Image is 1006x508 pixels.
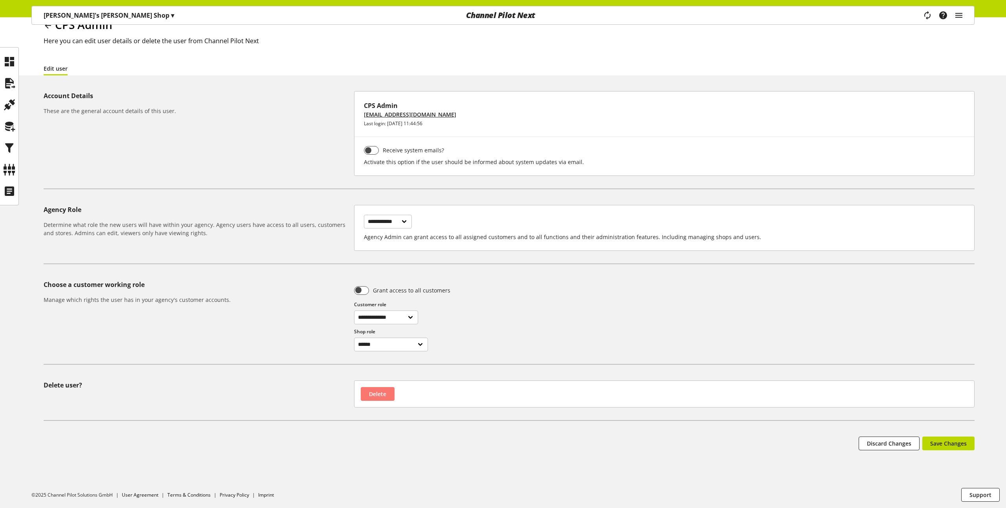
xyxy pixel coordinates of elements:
a: Imprint [258,492,274,498]
li: ©2025 Channel Pilot Solutions GmbH [31,492,122,499]
a: Privacy Policy [220,492,249,498]
p: [PERSON_NAME]'s [PERSON_NAME] Shop [44,11,174,20]
span: Support [969,491,991,499]
span: CPS Admin [55,17,112,32]
h2: Here you can edit user details or delete the user from Channel Pilot Next [44,36,975,46]
span: Receive system emails? [379,146,444,154]
span: Delete [369,390,386,398]
h6: These are the general account details of this user. [44,107,351,115]
p: Agency Admin can grant access to all assigned customers and to all functions and their administra... [364,233,965,241]
a: Terms & Conditions [167,492,211,498]
p: Last login: [DATE] 11:44:56 [364,120,965,127]
h5: Delete user? [44,380,351,390]
span: ▾ [171,11,174,20]
h6: Manage which rights the user has in your agency's customer accounts. [44,296,351,304]
span: Discard Changes [867,439,911,448]
nav: main navigation [31,6,975,25]
h5: Choose a customer working role [44,280,351,289]
p: Activate this option if the user should be informed about system updates via email. [364,158,965,166]
button: Save Changes [922,437,975,450]
button: Support [961,488,1000,502]
a: Edit user [44,64,68,73]
b: CPS Admin [364,101,965,110]
a: User Agreement [122,492,158,498]
a: [EMAIL_ADDRESS][DOMAIN_NAME] [364,110,456,119]
span: Customer role [354,301,386,308]
button: Delete [361,387,395,401]
button: Discard Changes [859,437,920,450]
span: Grant access to all customers [369,286,450,294]
span: Shop role [354,328,375,335]
h5: Agency Role [44,205,351,214]
h6: Determine what role the new users will have within your agency. Agency users have access to all u... [44,221,351,237]
span: Save Changes [930,439,967,448]
h5: Account Details [44,91,351,101]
